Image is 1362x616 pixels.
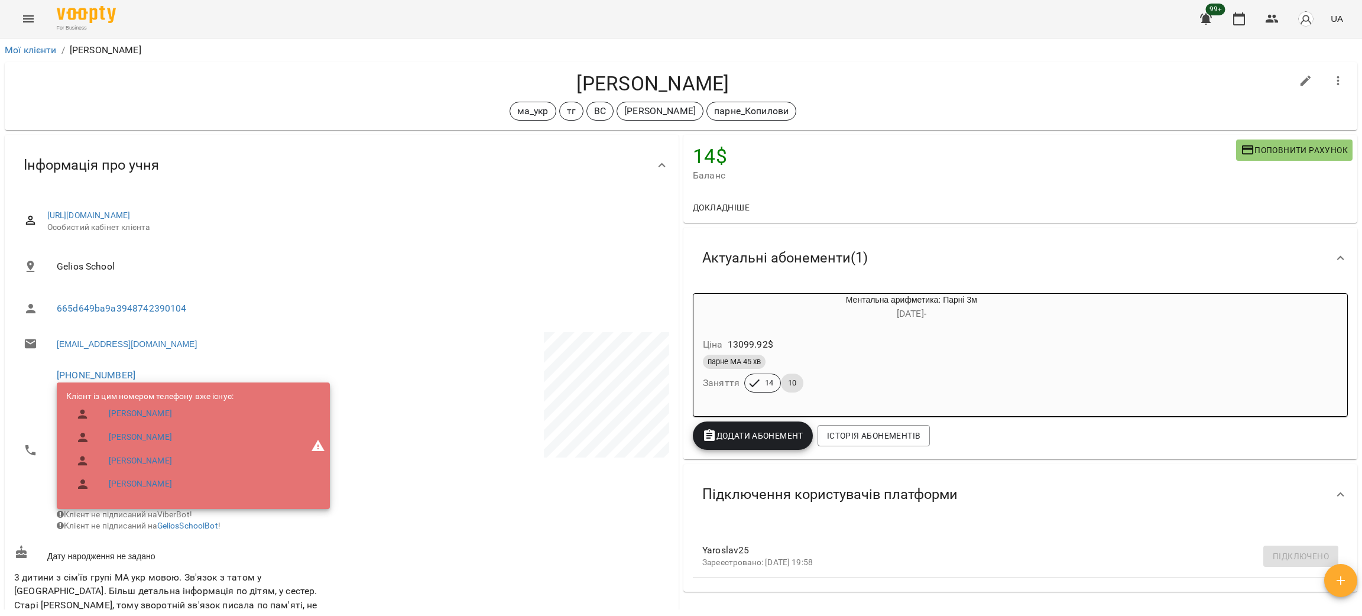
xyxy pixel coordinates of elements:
ul: Клієнт із цим номером телефону вже існує: [66,391,234,501]
p: парне_Копилови [714,104,789,118]
div: ма_укр [510,102,556,121]
button: UA [1326,8,1348,30]
h4: 14 $ [693,144,1236,168]
p: ма_укр [517,104,549,118]
div: [PERSON_NAME] [617,102,703,121]
span: парне МА 45 хв [703,356,766,367]
h4: [PERSON_NAME] [14,72,1292,96]
img: Voopty Logo [57,6,116,23]
span: Докладніше [693,200,750,215]
a: [EMAIL_ADDRESS][DOMAIN_NAME] [57,338,197,350]
p: Зареєстровано: [DATE] 19:58 [702,557,1319,569]
img: avatar_s.png [1298,11,1314,27]
button: Докладніше [688,197,754,218]
a: 665d649ba9a3948742390104 [57,303,187,314]
li: / [61,43,65,57]
div: ВС [586,102,614,121]
span: Баланс [693,168,1236,183]
span: 14 [758,378,780,388]
div: Ментальна арифметика: Парні 3м [693,294,750,322]
a: [PERSON_NAME] [109,455,172,467]
p: тг [567,104,576,118]
div: Актуальні абонементи(1) [683,228,1357,288]
span: Поповнити рахунок [1241,143,1348,157]
nav: breadcrumb [5,43,1357,57]
div: Інформація про учня [5,135,679,196]
div: парне_Копилови [706,102,796,121]
span: Клієнт не підписаний на ! [57,521,220,530]
h6: Заняття [703,375,740,391]
div: Дату народження не задано [12,543,342,565]
a: [PHONE_NUMBER] [57,369,135,381]
span: For Business [57,24,116,32]
p: [PERSON_NAME] [624,104,696,118]
a: [PERSON_NAME] [109,432,172,443]
div: тг [559,102,583,121]
p: [PERSON_NAME] [70,43,141,57]
a: GeliosSchoolBot [157,521,218,530]
span: Особистий кабінет клієнта [47,222,660,234]
span: [DATE] - [897,308,926,319]
span: 99+ [1206,4,1225,15]
span: Клієнт не підписаний на ViberBot! [57,510,192,519]
span: UA [1331,12,1343,25]
span: 10 [781,378,803,388]
button: Історія абонементів [818,425,930,446]
a: [PERSON_NAME] [109,408,172,420]
p: ВС [594,104,606,118]
button: Додати Абонемент [693,422,813,450]
a: [URL][DOMAIN_NAME] [47,210,131,220]
span: Yaroslav25 [702,543,1319,557]
span: Підключення користувачів платформи [702,485,958,504]
button: Ментальна арифметика: Парні 3м[DATE]- Ціна13099.92$парне МА 45 хвЗаняття1410 [693,294,1073,407]
a: [PERSON_NAME] [109,478,172,490]
a: Мої клієнти [5,44,57,56]
div: Підключення користувачів платформи [683,464,1357,525]
div: Ментальна арифметика: Парні 3м [750,294,1073,322]
button: Menu [14,5,43,33]
span: Інформація про учня [24,156,159,174]
button: Поповнити рахунок [1236,140,1353,161]
span: Додати Абонемент [702,429,803,443]
span: Gelios School [57,260,660,274]
p: 13099.92 $ [728,338,773,352]
span: Актуальні абонементи ( 1 ) [702,249,868,267]
h6: Ціна [703,336,723,353]
span: Історія абонементів [827,429,920,443]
